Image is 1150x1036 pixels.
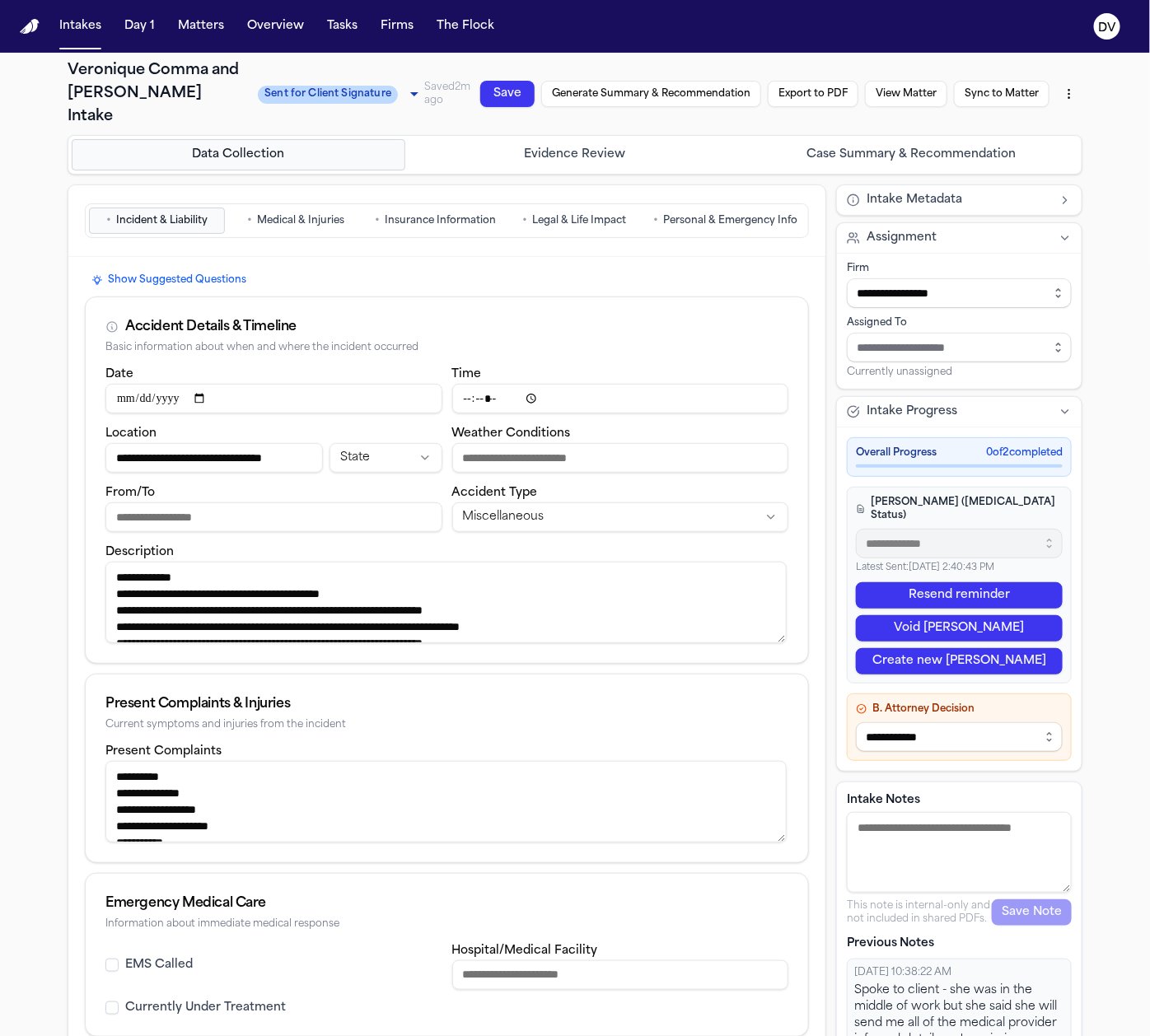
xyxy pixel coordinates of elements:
span: • [106,212,111,229]
span: Assignment [867,230,937,246]
input: Assign to staff member [847,333,1072,362]
textarea: Incident description [105,562,787,643]
button: The Flock [430,12,501,41]
div: Emergency Medical Care [105,894,788,913]
p: Previous Notes [847,936,1072,952]
span: Currently unassigned [847,366,952,379]
button: Go to Insurance Information [367,208,503,234]
div: Basic information about when and where the incident occurred [105,342,788,354]
span: Legal & Life Impact [533,214,627,227]
label: Description [105,546,174,558]
div: Current symptoms and injuries from the incident [105,719,788,731]
label: Accident Type [452,487,538,499]
span: • [375,212,380,229]
span: • [523,212,528,229]
input: Select firm [847,278,1072,308]
input: Hospital or medical facility [452,960,789,990]
label: Weather Conditions [452,427,571,440]
input: Incident time [452,384,789,413]
p: This note is internal-only and not included in shared PDFs. [847,899,992,926]
button: Tasks [320,12,364,41]
button: Overview [241,12,311,41]
button: Firms [374,12,420,41]
textarea: Present complaints [105,761,787,842]
img: Finch Logo [20,19,40,35]
div: Firm [847,262,1072,275]
textarea: Intake notes [847,812,1072,893]
input: From/To destination [105,502,442,532]
label: Intake Notes [847,792,1072,809]
label: Hospital/Medical Facility [452,945,598,957]
h1: Veronique Comma and [PERSON_NAME] Intake [68,59,248,128]
input: Incident location [105,443,323,473]
span: Insurance Information [385,214,496,227]
button: Matters [171,12,231,41]
label: Time [452,368,482,380]
button: Go to Data Collection step [72,139,405,170]
button: Sync to Matter [954,81,1049,107]
button: Create new [PERSON_NAME] [856,648,1063,674]
button: Intakes [53,12,108,41]
button: Intake Progress [837,397,1082,427]
div: Assigned To [847,316,1072,329]
input: Incident date [105,384,442,413]
label: From/To [105,487,155,499]
span: Intake Progress [867,404,957,420]
button: Go to Personal & Emergency Info [646,208,805,234]
span: Personal & Emergency Info [663,214,797,227]
div: Update intake status [258,82,424,105]
span: Incident & Liability [116,214,208,227]
label: EMS Called [125,957,193,973]
div: [DATE] 10:38:22 AM [854,966,1064,979]
h4: B. Attorney Decision [856,702,1063,716]
button: Assignment [837,223,1082,253]
button: Show Suggested Questions [85,270,253,290]
button: Go to Case Summary & Recommendation step [745,139,1078,170]
button: Go to Incident & Liability [89,208,225,234]
button: Save [480,81,535,107]
label: Present Complaints [105,745,222,758]
button: Resend reminder [856,582,1063,609]
button: Go to Medical & Injuries [228,208,364,234]
span: • [248,212,253,229]
div: Accident Details & Timeline [125,317,297,337]
button: View Matter [865,81,947,107]
button: Go to Legal & Life Impact [507,208,643,234]
span: 0 of 2 completed [986,446,1063,460]
div: Present Complaints & Injuries [105,694,788,714]
span: Saved 2m ago [424,82,470,105]
button: Day 1 [118,12,161,41]
span: Medical & Injuries [258,214,345,227]
nav: Intake steps [72,139,1078,170]
span: Overall Progress [856,446,937,460]
button: Export to PDF [768,81,858,107]
button: More actions [1056,79,1082,109]
button: Void [PERSON_NAME] [856,615,1063,642]
button: Intake Metadata [837,185,1082,215]
h4: [PERSON_NAME] ([MEDICAL_DATA] Status) [856,496,1063,522]
div: Information about immediate medical response [105,918,788,931]
span: Intake Metadata [867,192,962,208]
span: Sent for Client Signature [258,86,398,104]
label: Location [105,427,157,440]
span: • [653,212,658,229]
a: Home [20,19,40,35]
p: Latest Sent: [DATE] 2:40:43 PM [856,562,1063,576]
button: Incident state [330,443,442,473]
input: Weather conditions [452,443,789,473]
button: Go to Evidence Review step [409,139,742,170]
button: Generate Summary & Recommendation [541,81,761,107]
label: Currently Under Treatment [125,1000,286,1016]
label: Date [105,368,133,380]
